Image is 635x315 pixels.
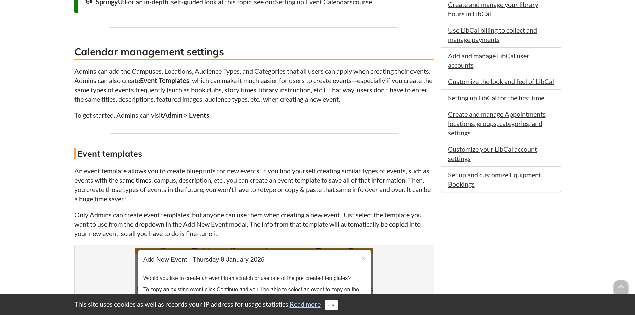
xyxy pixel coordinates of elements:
span: arrow_upward [614,280,628,295]
strong: Admin > Events [163,111,209,119]
p: Only Admins can create event templates, but anyone can use them when creating a new event. Just s... [74,210,434,238]
a: Customize your LibCal account settings [448,145,537,162]
a: Add and manage LibCal user accounts [448,52,529,69]
a: arrow_upward [614,281,628,289]
button: Close [325,300,338,310]
h3: Calendar management settings [74,45,434,60]
p: An event template allows you to create blueprints for new events. If you find yourself creating s... [74,166,434,203]
a: Use LibCal billing to collect and manage payments [448,26,537,43]
h4: Event templates [74,148,434,159]
a: Create and manage Appointments locations, groups, categories, and settings [448,110,546,137]
p: Admins can add the Campuses, Locations, Audience Types, and Categories that all users can apply w... [74,66,434,104]
a: Create and manage your library hours in LibCal [448,0,538,18]
a: Customize the look and feel of LibCal [448,77,554,85]
a: Setting up LibCal for the first time [448,94,544,102]
p: To get started, Admins can visit . [74,110,434,120]
strong: Event Templates [140,76,189,84]
a: Read more [290,300,321,308]
div: This site uses cookies as well as records your IP address for usage statistics. [68,299,568,310]
a: Set up and customize Equipment Bookings [448,171,541,188]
